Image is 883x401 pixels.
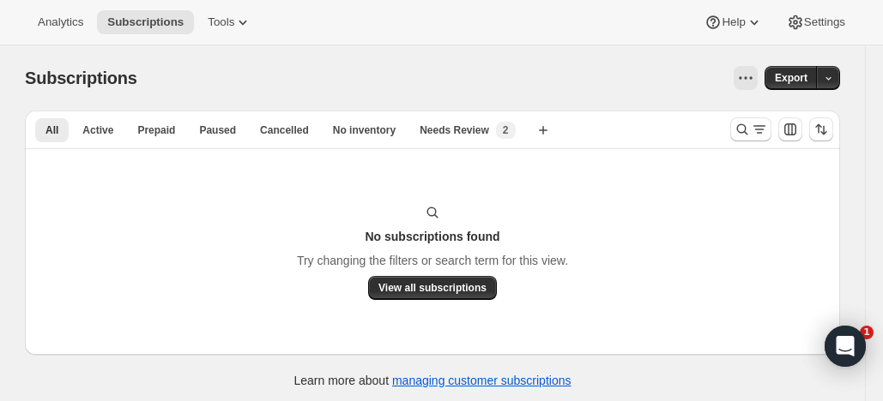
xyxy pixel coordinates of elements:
[82,123,113,137] span: Active
[694,10,772,34] button: Help
[420,123,489,137] span: Needs Review
[777,10,856,34] button: Settings
[775,71,807,85] span: Export
[825,326,866,367] div: Open Intercom Messenger
[778,117,802,141] button: Customize table column order and visibility
[294,372,572,389] p: Learn more about
[365,228,499,245] h3: No subscriptions found
[107,15,184,29] span: Subscriptions
[368,276,497,300] button: View all subscriptions
[529,118,557,142] button: Create new view
[722,15,745,29] span: Help
[45,123,58,137] span: All
[297,252,568,269] p: Try changing the filters or search term for this view.
[378,281,487,295] span: View all subscriptions
[197,10,262,34] button: Tools
[860,326,874,339] span: 1
[809,117,833,141] button: Sort the results
[260,123,309,137] span: Cancelled
[734,66,758,90] button: View actions for Subscriptions
[97,10,194,34] button: Subscriptions
[804,15,845,29] span: Settings
[730,117,771,141] button: Search and filter results
[137,123,175,137] span: Prepaid
[208,15,234,29] span: Tools
[333,123,396,137] span: No inventory
[503,123,509,137] span: 2
[765,66,818,90] button: Export
[199,123,236,137] span: Paused
[392,374,572,387] a: managing customer subscriptions
[38,15,83,29] span: Analytics
[27,10,94,34] button: Analytics
[25,69,137,87] span: Subscriptions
